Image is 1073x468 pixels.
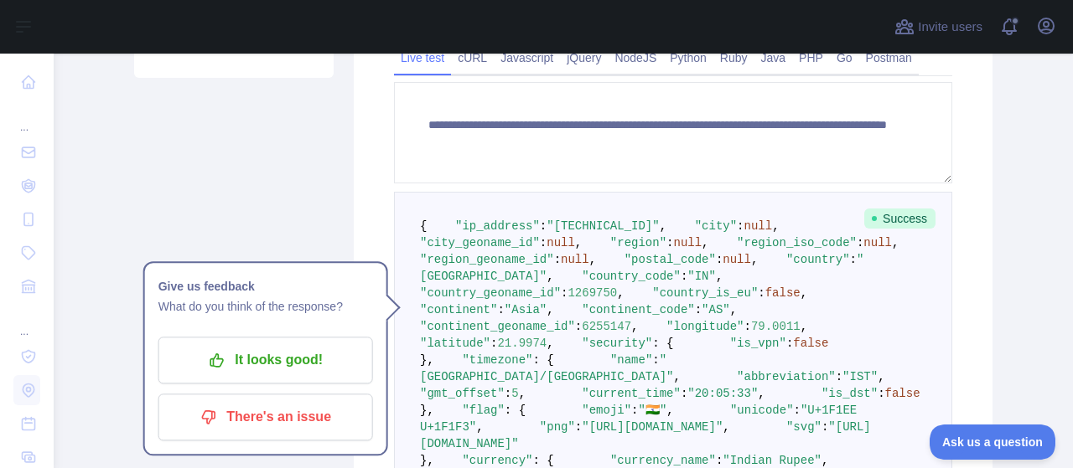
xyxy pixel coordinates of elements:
[652,353,659,367] span: :
[505,387,511,400] span: :
[617,286,624,300] span: ,
[589,253,596,266] span: ,
[158,296,373,316] p: What do you think of the response?
[582,420,723,434] span: "[URL][DOMAIN_NAME]"
[547,236,575,249] span: null
[878,387,884,400] span: :
[532,353,553,367] span: : {
[582,320,631,333] span: 6255147
[723,420,729,434] span: ,
[420,454,434,467] span: },
[758,387,765,400] span: ,
[673,370,680,383] span: ,
[822,387,878,400] span: "is_dst"
[716,253,723,266] span: :
[930,424,1056,460] iframe: Toggle Customer Support
[702,236,708,249] span: ,
[420,387,505,400] span: "gmt_offset"
[730,303,737,316] span: ,
[716,270,723,283] span: ,
[792,44,830,71] a: PHP
[702,303,730,316] span: "AS"
[462,353,532,367] span: "timezone"
[713,44,754,71] a: Ruby
[723,454,822,467] span: "Indian Rupee"
[639,404,667,417] span: "🇮🇳"
[723,253,751,266] span: null
[830,44,859,71] a: Go
[786,253,850,266] span: "country"
[918,18,982,37] span: Invite users
[497,337,547,350] span: 21.9974
[737,236,857,249] span: "region_iso_code"
[561,286,568,300] span: :
[494,44,560,71] a: Javascript
[850,253,857,266] span: :
[666,236,673,249] span: :
[863,236,892,249] span: null
[420,353,434,367] span: },
[476,420,483,434] span: ,
[462,404,504,417] span: "flag"
[420,303,497,316] span: "continent"
[666,320,744,333] span: "longitude"
[582,387,681,400] span: "current_time"
[394,44,451,71] a: Live test
[511,387,518,400] span: 5
[420,286,561,300] span: "country_geoname_id"
[786,337,793,350] span: :
[608,44,663,71] a: NodeJS
[540,420,575,434] span: "png"
[660,219,666,233] span: ,
[171,403,360,431] p: There's an issue
[505,303,547,316] span: "Asia"
[793,337,828,350] span: false
[568,286,617,300] span: 1269750
[786,420,822,434] span: "svg"
[420,337,490,350] span: "latitude"
[842,370,878,383] span: "IST"
[754,44,793,71] a: Java
[695,219,737,233] span: "city"
[497,303,504,316] span: :
[687,387,758,400] span: "20:05:33"
[836,370,842,383] span: :
[505,404,526,417] span: : {
[420,219,427,233] span: {
[158,393,373,440] button: There's an issue
[631,404,638,417] span: :
[582,270,681,283] span: "country_code"
[681,270,687,283] span: :
[892,236,899,249] span: ,
[420,320,575,333] span: "continent_geoname_id"
[864,208,936,229] span: Success
[857,236,863,249] span: :
[455,219,540,233] span: "ip_address"
[462,454,532,467] span: "currency"
[575,420,582,434] span: :
[652,286,758,300] span: "country_is_eu"
[859,44,919,71] a: Postman
[582,404,631,417] span: "emoji"
[420,253,554,266] span: "region_geoname_id"
[554,253,561,266] span: :
[547,270,553,283] span: ,
[737,219,744,233] span: :
[540,236,547,249] span: :
[751,253,758,266] span: ,
[582,337,652,350] span: "security"
[582,303,694,316] span: "continent_code"
[158,276,373,296] h1: Give us feedback
[772,219,779,233] span: ,
[663,44,713,71] a: Python
[687,270,716,283] span: "IN"
[801,320,807,333] span: ,
[158,337,373,383] button: It looks good!
[822,420,828,434] span: :
[751,320,801,333] span: 79.0011
[610,353,652,367] span: "name"
[610,236,666,249] span: "region"
[681,387,687,400] span: :
[631,320,638,333] span: ,
[794,404,801,417] span: :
